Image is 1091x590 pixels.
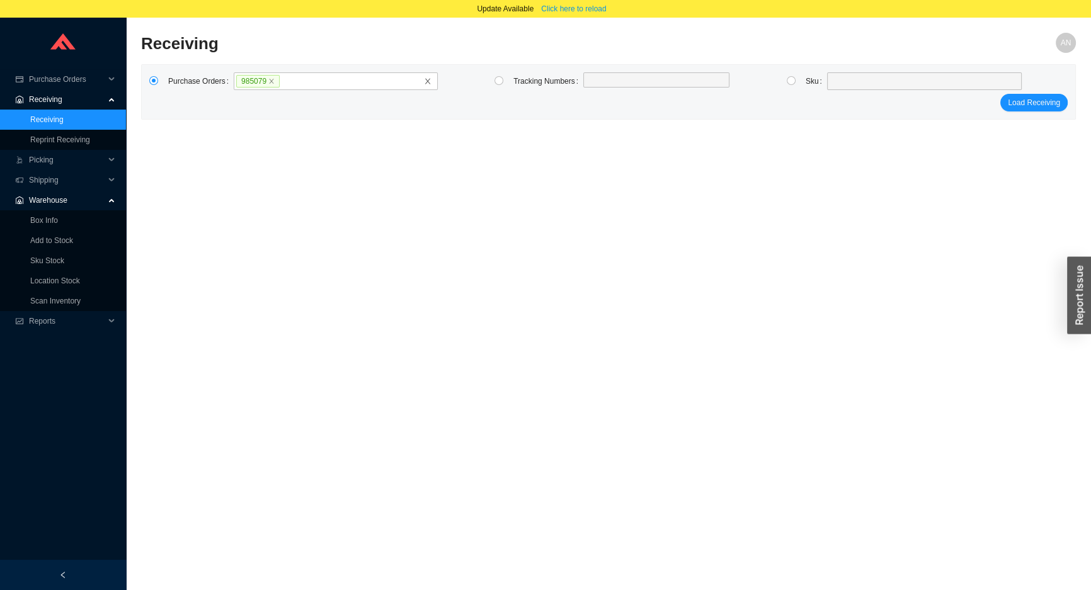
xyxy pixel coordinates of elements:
[30,256,64,265] a: Sku Stock
[541,3,606,15] span: Click here to reload
[15,76,24,83] span: credit-card
[424,77,431,85] span: close
[236,75,280,88] span: 985079
[1000,94,1068,111] button: Load Receiving
[30,115,64,124] a: Receiving
[30,135,90,144] a: Reprint Receiving
[513,72,583,90] label: Tracking Numbers
[15,317,24,325] span: fund
[168,72,234,90] label: Purchase Orders
[29,89,105,110] span: Receiving
[30,297,81,305] a: Scan Inventory
[1008,96,1060,109] span: Load Receiving
[1061,33,1071,53] span: AN
[280,74,289,88] input: 985079closeclose
[268,78,275,84] span: close
[30,276,80,285] a: Location Stock
[29,311,105,331] span: Reports
[141,33,842,55] h2: Receiving
[29,170,105,190] span: Shipping
[30,236,73,245] a: Add to Stock
[30,216,58,225] a: Box Info
[29,69,105,89] span: Purchase Orders
[806,72,827,90] label: Sku
[29,190,105,210] span: Warehouse
[59,571,67,579] span: left
[29,150,105,170] span: Picking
